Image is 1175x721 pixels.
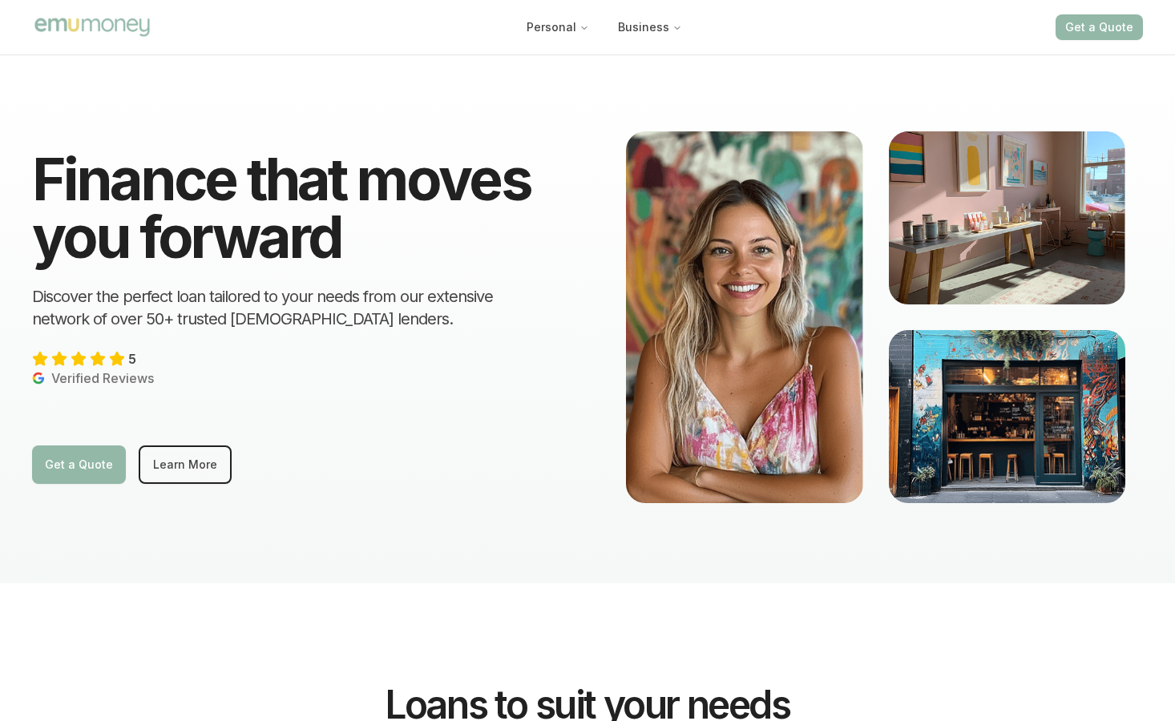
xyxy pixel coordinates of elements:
button: Get a Quote [1056,14,1143,40]
h1: Finance that moves you forward [32,151,549,266]
a: Learn More [139,445,232,484]
img: Boutique home wares store [889,131,1126,304]
p: Verified Reviews [32,369,154,388]
span: 5 [128,349,136,369]
button: Personal [514,13,602,42]
img: Emu Money [32,15,152,38]
img: Cafe in Byron Bay [889,330,1126,503]
img: Verified [32,372,45,385]
a: Get a Quote [32,445,126,484]
h2: Discover the perfect loan tailored to your needs from our extensive network of over 50+ trusted [... [32,285,549,330]
button: Business [605,13,695,42]
img: Blonde girl running a business [626,131,863,503]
